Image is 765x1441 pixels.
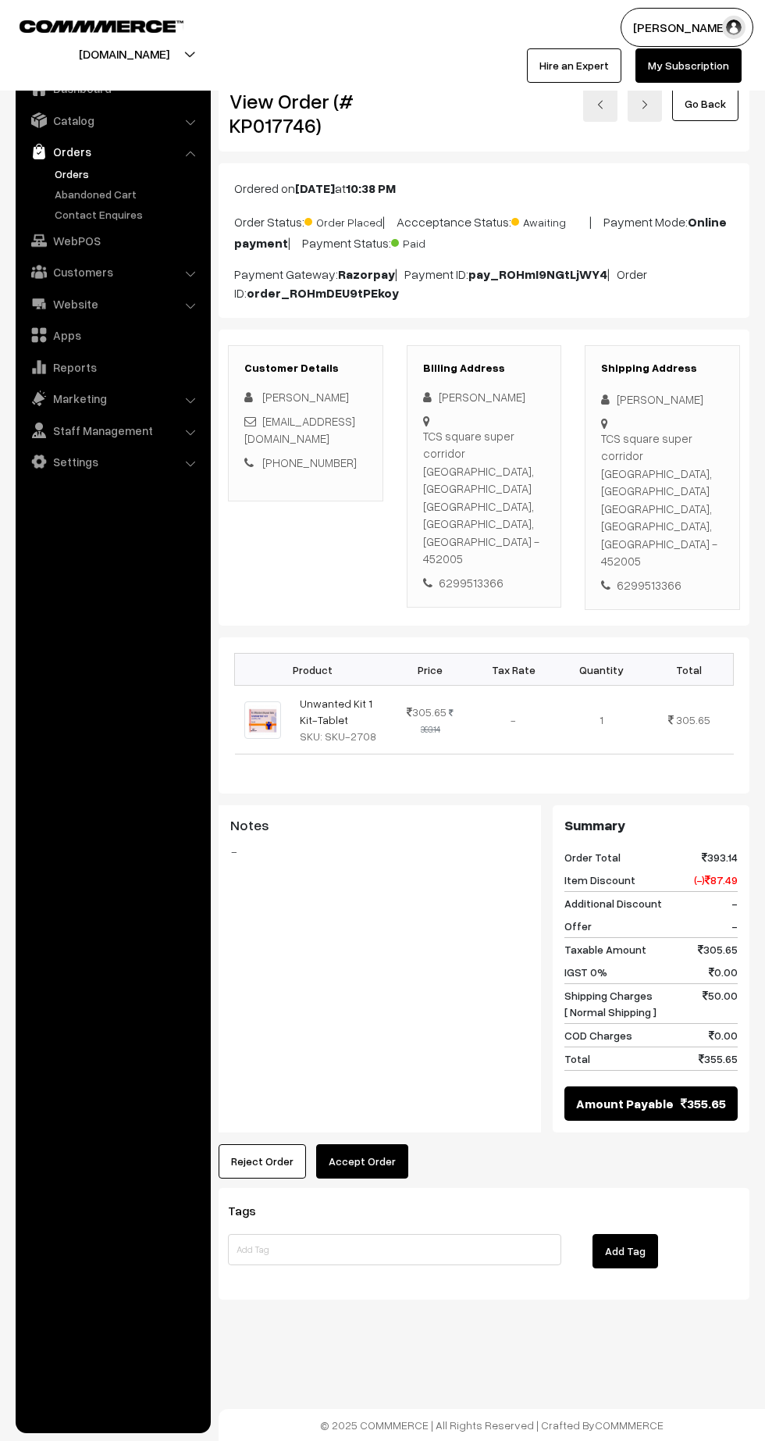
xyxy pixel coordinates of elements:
img: right-arrow.png [640,100,649,109]
span: 50.00 [703,987,738,1020]
b: 10:38 PM [346,180,396,196]
a: Orders [20,137,205,166]
span: [PERSON_NAME] [262,390,349,404]
h3: Billing Address [423,362,546,375]
a: Orders [51,166,205,182]
a: Reports [20,353,205,381]
span: Offer [564,918,592,934]
div: TCS square super corridor [GEOGRAPHIC_DATA], [GEOGRAPHIC_DATA] [GEOGRAPHIC_DATA], [GEOGRAPHIC_DAT... [601,430,724,570]
span: - [731,895,738,911]
button: [PERSON_NAME] [621,8,753,47]
p: Ordered on at [234,179,734,198]
span: 305.65 [698,941,738,958]
span: 0.00 [709,964,738,980]
p: Order Status: | Accceptance Status: | Payment Mode: | Payment Status: [234,210,734,252]
span: 355.65 [681,1094,726,1113]
b: Razorpay [338,266,395,282]
span: Additional Discount [564,895,662,911]
span: Taxable Amount [564,941,646,958]
p: Payment Gateway: | Payment ID: | Order ID: [234,265,734,302]
span: Order Total [564,849,621,865]
span: - [731,918,738,934]
a: Apps [20,321,205,349]
span: Awaiting [511,210,589,230]
th: Total [645,654,733,686]
img: user [722,16,745,39]
button: Reject Order [219,1144,306,1179]
button: [DOMAIN_NAME] [24,34,224,73]
span: Paid [391,231,469,251]
a: Unwanted Kit 1 Kit-Tablet [300,697,372,726]
span: 305.65 [676,713,710,726]
div: [PERSON_NAME] [601,391,724,408]
th: Product [235,654,391,686]
span: (-) 87.49 [694,872,738,888]
h3: Notes [230,817,529,834]
b: [DATE] [295,180,335,196]
a: [EMAIL_ADDRESS][DOMAIN_NAME] [244,414,355,446]
a: Settings [20,448,205,476]
span: COD Charges [564,1027,632,1043]
a: Hire an Expert [527,48,621,83]
span: Tags [228,1203,275,1218]
a: COMMMERCE [20,16,156,34]
th: Tax Rate [470,654,557,686]
td: - [470,686,557,754]
img: left-arrow.png [596,100,605,109]
a: Marketing [20,384,205,412]
th: Price [391,654,470,686]
span: Order Placed [304,210,382,230]
span: 0.00 [709,1027,738,1043]
button: Accept Order [316,1144,408,1179]
span: 355.65 [699,1050,738,1067]
span: 393.14 [702,849,738,865]
div: SKU: SKU-2708 [300,728,382,744]
img: COMMMERCE [20,20,183,32]
b: order_ROHmDEU9tPEkoy [247,285,399,301]
a: Go Back [672,87,738,121]
footer: © 2025 COMMMERCE | All Rights Reserved | Crafted By [219,1409,765,1441]
span: 1 [600,713,603,726]
h2: View Order (# KP017746) [229,89,383,137]
div: 6299513366 [601,576,724,594]
a: My Subscription [635,48,742,83]
a: WebPOS [20,226,205,255]
a: [PHONE_NUMBER] [262,455,357,469]
span: Amount Payable [576,1094,674,1113]
div: TCS square super corridor [GEOGRAPHIC_DATA], [GEOGRAPHIC_DATA] [GEOGRAPHIC_DATA], [GEOGRAPHIC_DAT... [423,427,546,568]
h3: Customer Details [244,362,367,375]
span: Shipping Charges [ Normal Shipping ] [564,987,656,1020]
a: Abandoned Cart [51,186,205,202]
span: IGST 0% [564,964,607,980]
h3: Summary [564,817,738,834]
div: [PERSON_NAME] [423,388,546,406]
span: Total [564,1050,590,1067]
a: Catalog [20,106,205,134]
a: Website [20,290,205,318]
a: Staff Management [20,416,205,444]
button: Add Tag [592,1234,658,1268]
a: Contact Enquires [51,206,205,223]
a: COMMMERCE [595,1418,664,1432]
a: Customers [20,258,205,286]
th: Quantity [557,654,645,686]
strike: 393.14 [421,708,454,734]
h3: Shipping Address [601,362,724,375]
div: 6299513366 [423,574,546,592]
blockquote: - [230,842,529,861]
span: 305.65 [407,705,447,719]
b: pay_ROHmI9NGtLjWY4 [468,266,607,282]
img: UNWANTED KIT.jpeg [244,701,281,738]
span: Item Discount [564,872,635,888]
input: Add Tag [228,1234,561,1265]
